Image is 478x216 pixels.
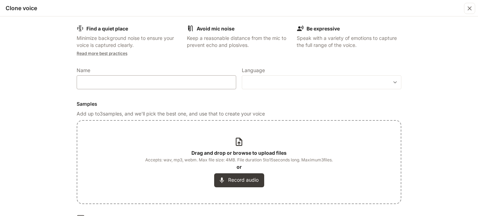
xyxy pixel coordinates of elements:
b: Be expressive [307,26,340,32]
p: Name [77,68,90,73]
b: Drag and drop or browse to upload files [191,150,287,156]
a: Read more best practices [77,51,127,56]
b: Find a quiet place [86,26,128,32]
div: ​ [242,79,401,86]
h5: Clone voice [6,4,37,12]
b: or [237,164,242,170]
p: Speak with a variety of emotions to capture the full range of the voice. [297,35,401,49]
p: Minimize background noise to ensure your voice is captured clearly. [77,35,181,49]
p: Keep a reasonable distance from the mic to prevent echo and plosives. [187,35,291,49]
p: Add up to 3 samples, and we'll pick the best one, and use that to create your voice [77,110,401,117]
b: Avoid mic noise [197,26,234,32]
p: Language [242,68,265,73]
span: Accepts: wav, mp3, webm. Max file size: 4MB. File duration 5 to 15 seconds long. Maximum 3 files. [145,156,333,163]
h6: Samples [77,100,401,107]
button: Record audio [214,173,264,187]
